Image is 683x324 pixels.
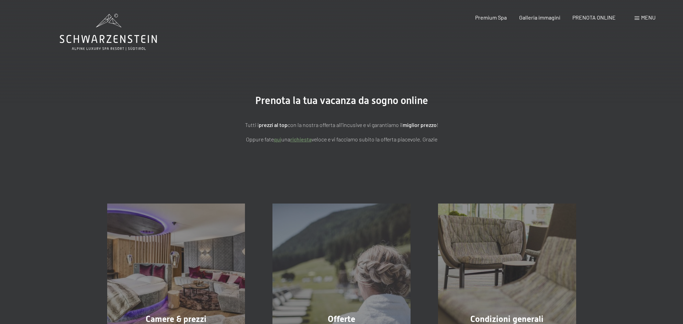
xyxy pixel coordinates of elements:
[572,14,616,21] a: PRENOTA ONLINE
[146,314,206,324] span: Camere & prezzi
[403,121,437,128] strong: miglior prezzo
[290,136,312,142] a: richiesta
[170,135,513,144] p: Oppure fate una veloce e vi facciamo subito la offerta piacevole. Grazie
[170,120,513,129] p: Tutti i con la nostra offerta all'incusive e vi garantiamo il !
[328,314,355,324] span: Offerte
[274,136,281,142] a: quì
[259,121,288,128] strong: prezzi al top
[519,14,560,21] a: Galleria immagini
[470,314,544,324] span: Condizioni generali
[255,94,428,106] span: Prenota la tua vacanza da sogno online
[641,14,656,21] span: Menu
[475,14,507,21] a: Premium Spa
